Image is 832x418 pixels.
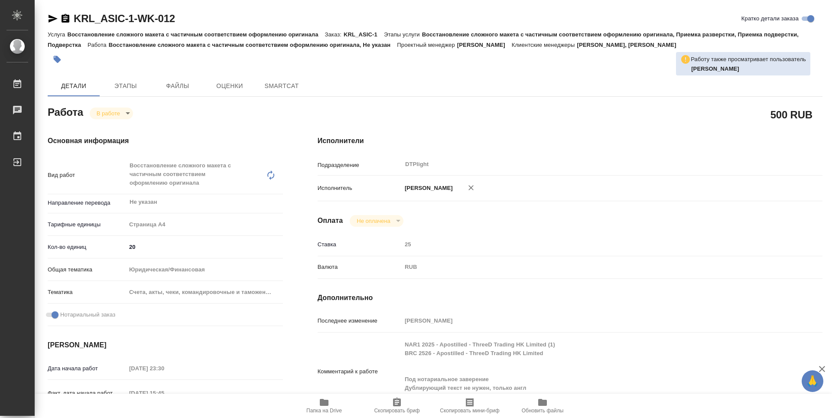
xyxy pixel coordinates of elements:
[522,408,564,414] span: Обновить файлы
[741,14,799,23] span: Кратко детали заказа
[261,81,302,91] span: SmartCat
[512,42,577,48] p: Клиентские менеджеры
[105,81,146,91] span: Этапы
[397,42,457,48] p: Проектный менеджер
[344,31,384,38] p: KRL_ASIC-1
[461,178,481,197] button: Удалить исполнителя
[374,408,419,414] span: Скопировать бриф
[802,370,823,392] button: 🙏
[361,394,433,418] button: Скопировать бриф
[48,243,126,251] p: Кол-во единиц
[318,136,822,146] h4: Исполнители
[402,337,780,404] textarea: NAR1 2025 - Apostilled - ThreeD Trading HK Limited (1) BRC 2526 - Apostilled - ThreeD Trading HK ...
[48,364,126,373] p: Дата начала работ
[325,31,344,38] p: Заказ:
[506,394,579,418] button: Обновить файлы
[318,161,402,170] p: Подразделение
[433,394,506,418] button: Скопировать мини-бриф
[48,31,67,38] p: Услуга
[770,107,812,122] h2: 500 RUB
[691,65,739,72] b: [PERSON_NAME]
[48,389,126,398] p: Факт. дата начала работ
[306,408,342,414] span: Папка на Drive
[318,240,402,249] p: Ставка
[350,215,403,227] div: В работе
[60,310,115,319] span: Нотариальный заказ
[805,372,820,390] span: 🙏
[126,217,283,232] div: Страница А4
[48,13,58,24] button: Скопировать ссылку для ЯМессенджера
[90,108,133,119] div: В работе
[384,31,422,38] p: Этапы услуги
[48,265,126,274] p: Общая тематика
[354,217,393,225] button: Не оплачена
[402,238,780,251] input: Пустое поле
[318,293,822,303] h4: Дополнительно
[48,340,283,350] h4: [PERSON_NAME]
[94,110,123,117] button: В работе
[48,288,126,297] p: Тематика
[74,13,175,24] a: KRL_ASIC-1-WK-012
[691,65,806,73] p: Гузов Марк
[60,13,71,24] button: Скопировать ссылку
[209,81,250,91] span: Оценки
[53,81,94,91] span: Детали
[126,285,283,300] div: Счета, акты, чеки, командировочные и таможенные документы
[67,31,325,38] p: Восстановление сложного макета с частичным соответствием оформлению оригинала
[48,50,67,69] button: Добавить тэг
[402,184,453,193] p: [PERSON_NAME]
[48,31,799,48] p: Восстановление сложного макета с частичным соответствием оформлению оригинала, Приемка разверстки...
[402,314,780,327] input: Пустое поле
[440,408,499,414] span: Скопировать мини-бриф
[48,199,126,207] p: Направление перевода
[318,263,402,271] p: Валюта
[318,184,402,193] p: Исполнитель
[288,394,361,418] button: Папка на Drive
[126,262,283,277] div: Юридическая/Финансовая
[577,42,682,48] p: [PERSON_NAME], [PERSON_NAME]
[48,220,126,229] p: Тарифные единицы
[109,42,397,48] p: Восстановление сложного макета с частичным соответствием оформлению оригинала, Не указан
[126,362,202,375] input: Пустое поле
[126,387,202,399] input: Пустое поле
[318,216,343,226] h4: Оплата
[48,171,126,180] p: Вид работ
[157,81,198,91] span: Файлы
[457,42,512,48] p: [PERSON_NAME]
[48,104,83,119] h2: Работа
[402,260,780,274] div: RUB
[126,241,283,253] input: ✎ Введи что-нибудь
[88,42,109,48] p: Работа
[318,317,402,325] p: Последнее изменение
[48,136,283,146] h4: Основная информация
[691,55,806,64] p: Работу также просматривает пользователь
[318,367,402,376] p: Комментарий к работе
